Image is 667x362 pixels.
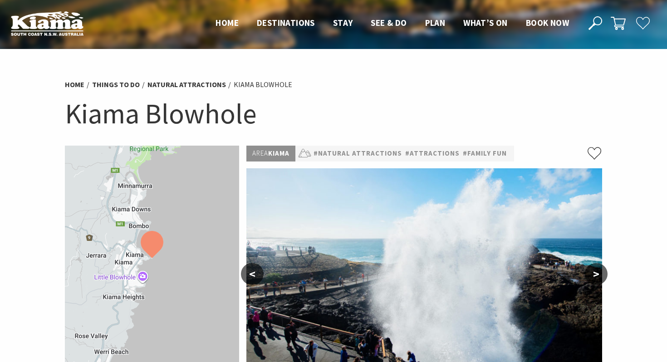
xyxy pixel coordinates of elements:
[425,17,446,28] span: Plan
[526,17,569,28] span: Book now
[206,16,578,31] nav: Main Menu
[216,17,239,28] span: Home
[234,79,292,91] li: Kiama Blowhole
[463,148,507,159] a: #Family Fun
[463,17,508,28] span: What’s On
[257,17,315,28] span: Destinations
[314,148,402,159] a: #Natural Attractions
[92,80,140,89] a: Things To Do
[405,148,460,159] a: #Attractions
[65,95,602,132] h1: Kiama Blowhole
[147,80,226,89] a: Natural Attractions
[371,17,407,28] span: See & Do
[65,80,84,89] a: Home
[241,263,264,285] button: <
[246,146,295,161] p: Kiama
[252,149,268,157] span: Area
[333,17,353,28] span: Stay
[585,263,608,285] button: >
[11,11,83,36] img: Kiama Logo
